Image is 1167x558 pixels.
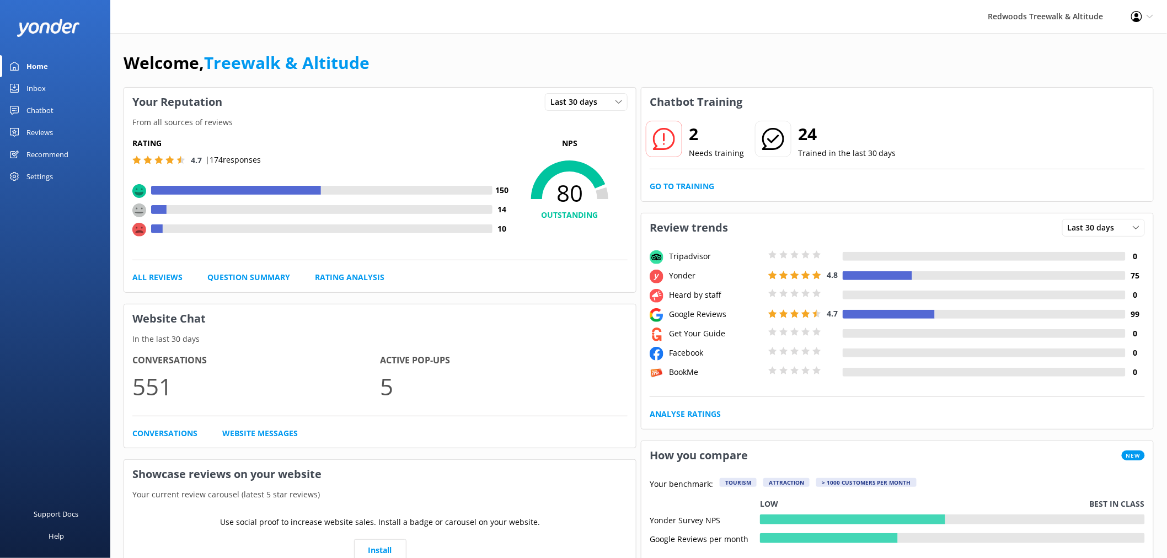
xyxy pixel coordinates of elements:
span: 80 [512,179,628,207]
span: 4.7 [827,308,838,319]
h4: Active Pop-ups [380,353,628,368]
h3: Review trends [641,213,736,242]
div: Settings [26,165,53,187]
a: Go to Training [650,180,714,192]
p: 5 [380,368,628,405]
div: BookMe [666,366,765,378]
div: Yonder Survey NPS [650,514,760,524]
h3: Your Reputation [124,88,231,116]
h4: 150 [493,184,512,196]
h4: OUTSTANDING [512,209,628,221]
h4: 0 [1126,366,1145,378]
a: Rating Analysis [315,271,384,283]
a: Treewalk & Altitude [204,51,370,74]
h4: 0 [1126,347,1145,359]
div: Reviews [26,121,53,143]
h4: 0 [1126,328,1145,340]
h4: 0 [1126,250,1145,262]
p: Your current review carousel (latest 5 star reviews) [124,489,636,501]
h4: 10 [493,223,512,235]
div: Tourism [720,478,757,487]
a: Analyse Ratings [650,408,721,420]
span: Last 30 days [1068,222,1121,234]
p: Trained in the last 30 days [798,147,896,159]
div: Facebook [666,347,765,359]
h3: How you compare [641,441,756,470]
h4: Conversations [132,353,380,368]
p: NPS [512,137,628,149]
a: All Reviews [132,271,183,283]
p: From all sources of reviews [124,116,636,128]
div: Get Your Guide [666,328,765,340]
p: Use social proof to increase website sales. Install a badge or carousel on your website. [220,516,540,528]
h3: Showcase reviews on your website [124,460,636,489]
span: Last 30 days [550,96,604,108]
h4: 99 [1126,308,1145,320]
span: 4.7 [191,155,202,165]
div: Tripadvisor [666,250,765,262]
h2: 2 [689,121,744,147]
p: Best in class [1090,498,1145,510]
a: Website Messages [222,427,298,439]
p: 551 [132,368,380,405]
div: Support Docs [34,503,79,525]
p: Low [760,498,778,510]
h2: 24 [798,121,896,147]
h5: Rating [132,137,512,149]
a: Question Summary [207,271,290,283]
h3: Website Chat [124,304,636,333]
img: yonder-white-logo.png [17,19,80,37]
h4: 0 [1126,289,1145,301]
p: Needs training [689,147,744,159]
div: > 1000 customers per month [816,478,917,487]
h4: 75 [1126,270,1145,282]
h3: Chatbot Training [641,88,751,116]
span: 4.8 [827,270,838,280]
div: Home [26,55,48,77]
div: Heard by staff [666,289,765,301]
h1: Welcome, [124,50,370,76]
div: Inbox [26,77,46,99]
span: New [1122,450,1145,460]
div: Google Reviews per month [650,533,760,543]
p: Your benchmark: [650,478,713,491]
h4: 14 [493,203,512,216]
div: Recommend [26,143,68,165]
p: In the last 30 days [124,333,636,345]
div: Attraction [763,478,810,487]
div: Help [49,525,64,547]
div: Google Reviews [666,308,765,320]
div: Yonder [666,270,765,282]
p: | 174 responses [205,154,261,166]
a: Conversations [132,427,197,439]
div: Chatbot [26,99,53,121]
